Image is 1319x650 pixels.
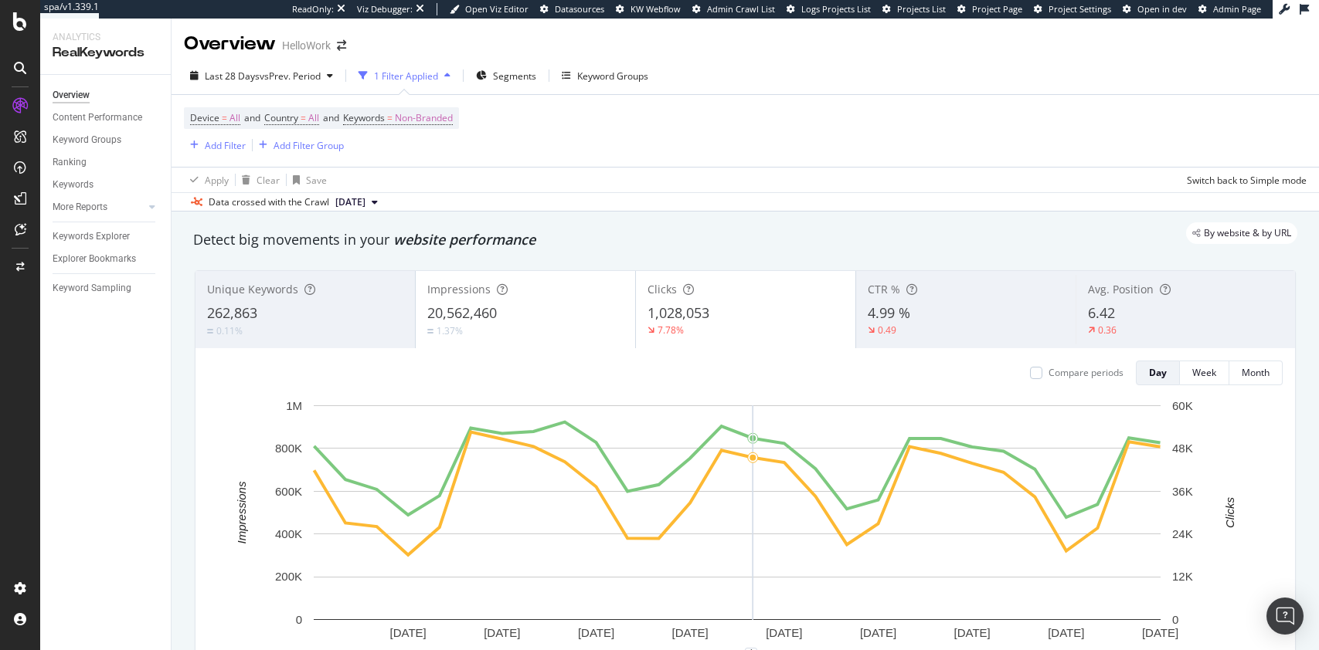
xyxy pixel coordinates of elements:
span: Impressions [427,282,491,296]
div: Keyword Groups [577,69,648,83]
text: 200K [275,570,302,583]
a: Projects List [882,3,946,15]
span: By website & by URL [1204,229,1291,238]
div: Overview [184,31,276,57]
span: All [308,107,319,129]
span: 6.42 [1088,303,1115,322]
a: Open Viz Editor [450,3,529,15]
span: Open in dev [1137,3,1187,15]
div: Keyword Groups [53,132,121,148]
div: Compare periods [1049,366,1124,379]
text: [DATE] [1142,626,1178,639]
span: Open Viz Editor [465,3,529,15]
div: arrow-right-arrow-left [337,40,346,51]
span: 262,863 [207,303,257,322]
button: Clear [236,168,280,192]
text: [DATE] [954,626,991,639]
span: Logs Projects List [801,3,871,15]
div: Apply [205,174,229,187]
div: 1.37% [437,324,463,337]
div: Open Intercom Messenger [1266,598,1304,635]
text: [DATE] [390,626,427,639]
div: Overview [53,87,90,103]
a: More Reports [53,199,144,215]
a: Datasources [540,3,604,15]
button: Add Filter Group [253,136,344,154]
text: [DATE] [484,626,520,639]
div: 0.49 [878,323,896,337]
button: Save [287,168,327,192]
div: RealKeywords [53,44,158,62]
div: HelloWork [282,38,331,53]
button: Apply [184,168,229,192]
text: 0 [1172,613,1178,626]
span: Datasources [555,3,604,15]
text: 400K [275,527,302,540]
a: KW Webflow [616,3,681,15]
button: Month [1229,361,1283,385]
text: Clicks [1223,496,1236,527]
span: Admin Crawl List [707,3,775,15]
span: 4.99 % [868,303,910,322]
div: Viz Debugger: [357,3,413,15]
span: All [229,107,240,129]
span: Admin Page [1213,3,1261,15]
div: Content Performance [53,110,142,126]
text: 48K [1172,442,1193,455]
span: and [323,111,339,124]
a: Ranking [53,154,160,171]
span: 2025 Apr. 11th [335,195,365,209]
a: Open in dev [1123,3,1187,15]
img: Equal [427,329,433,333]
span: Country [264,111,298,124]
text: [DATE] [766,626,802,639]
text: 1M [286,399,302,412]
button: Keyword Groups [556,63,654,88]
a: Keywords [53,177,160,193]
a: Overview [53,87,160,103]
button: Day [1136,361,1180,385]
span: and [244,111,260,124]
span: KW Webflow [631,3,681,15]
div: Save [306,174,327,187]
a: Keyword Groups [53,132,160,148]
span: Project Settings [1049,3,1111,15]
div: Analytics [53,31,158,44]
button: Week [1180,361,1229,385]
text: [DATE] [672,626,709,639]
button: Segments [470,63,542,88]
span: Last 28 Days [205,69,260,83]
div: Day [1149,366,1167,379]
a: Admin Crawl List [692,3,775,15]
span: Device [190,111,219,124]
div: ReadOnly: [292,3,334,15]
div: Month [1242,366,1270,379]
text: 24K [1172,527,1193,540]
text: 800K [275,442,302,455]
span: 1,028,053 [648,303,709,322]
text: 36K [1172,485,1193,498]
div: 1 Filter Applied [374,69,438,83]
span: Non-Branded [395,107,453,129]
div: legacy label [1186,222,1297,244]
button: Switch back to Simple mode [1181,168,1307,192]
div: Keyword Sampling [53,280,131,296]
span: Projects List [897,3,946,15]
a: Content Performance [53,110,160,126]
div: Ranking [53,154,87,171]
text: [DATE] [578,626,614,639]
a: Project Page [957,3,1022,15]
div: Keywords [53,177,93,193]
a: Keywords Explorer [53,229,160,245]
span: = [222,111,227,124]
a: Admin Page [1198,3,1261,15]
span: Project Page [972,3,1022,15]
button: [DATE] [329,193,384,212]
div: More Reports [53,199,107,215]
text: 12K [1172,570,1193,583]
div: 0.36 [1098,323,1117,337]
a: Explorer Bookmarks [53,251,160,267]
span: Clicks [648,282,677,296]
span: CTR % [868,282,900,296]
div: Explorer Bookmarks [53,251,136,267]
